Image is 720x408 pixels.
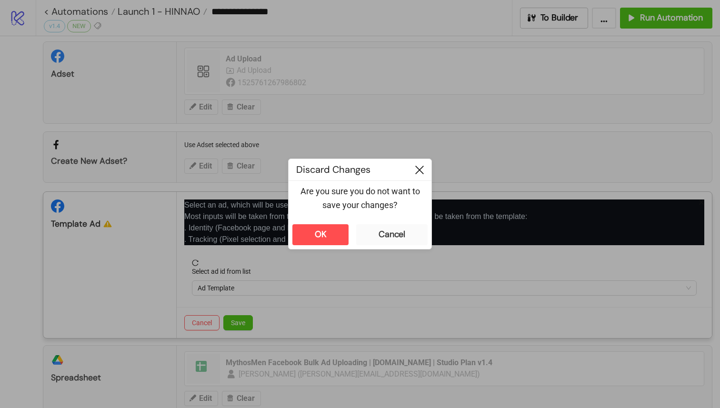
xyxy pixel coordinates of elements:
[289,159,408,180] div: Discard Changes
[292,224,349,245] button: OK
[379,229,405,240] div: Cancel
[296,185,424,212] p: Are you sure you do not want to save your changes?
[356,224,428,245] button: Cancel
[315,229,327,240] div: OK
